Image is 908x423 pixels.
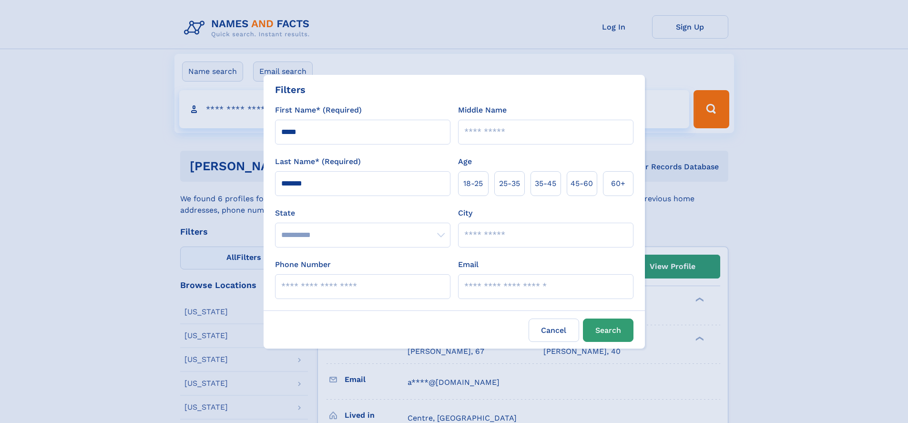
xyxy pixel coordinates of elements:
[571,178,593,189] span: 45‑60
[463,178,483,189] span: 18‑25
[275,156,361,167] label: Last Name* (Required)
[529,319,579,342] label: Cancel
[458,259,479,270] label: Email
[458,207,472,219] label: City
[275,207,450,219] label: State
[458,104,507,116] label: Middle Name
[458,156,472,167] label: Age
[535,178,556,189] span: 35‑45
[275,104,362,116] label: First Name* (Required)
[583,319,633,342] button: Search
[499,178,520,189] span: 25‑35
[611,178,625,189] span: 60+
[275,259,331,270] label: Phone Number
[275,83,306,97] div: Filters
